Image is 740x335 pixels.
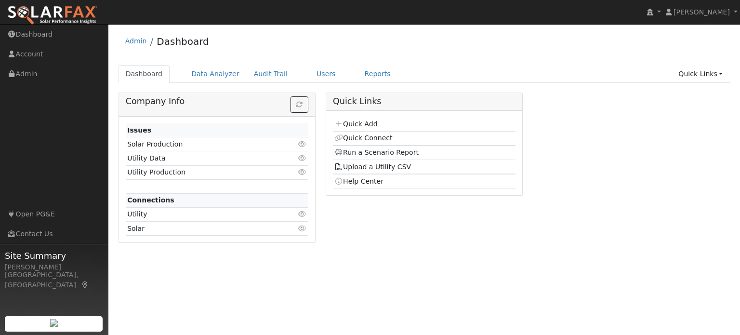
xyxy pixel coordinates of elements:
[334,148,419,156] a: Run a Scenario Report
[334,134,392,142] a: Quick Connect
[5,262,103,272] div: [PERSON_NAME]
[184,65,247,83] a: Data Analyzer
[334,120,377,128] a: Quick Add
[50,319,58,327] img: retrieve
[298,225,307,232] i: Click to view
[127,196,174,204] strong: Connections
[127,126,151,134] strong: Issues
[357,65,398,83] a: Reports
[298,211,307,217] i: Click to view
[309,65,343,83] a: Users
[126,207,279,221] td: Utility
[126,96,308,107] h5: Company Info
[119,65,170,83] a: Dashboard
[674,8,730,16] span: [PERSON_NAME]
[125,37,147,45] a: Admin
[298,155,307,161] i: Click to view
[81,281,90,289] a: Map
[334,163,411,171] a: Upload a Utility CSV
[247,65,295,83] a: Audit Trail
[157,36,209,47] a: Dashboard
[298,169,307,175] i: Click to view
[5,249,103,262] span: Site Summary
[334,177,383,185] a: Help Center
[126,151,279,165] td: Utility Data
[126,137,279,151] td: Solar Production
[7,5,98,26] img: SolarFax
[333,96,515,107] h5: Quick Links
[298,141,307,147] i: Click to view
[5,270,103,290] div: [GEOGRAPHIC_DATA], [GEOGRAPHIC_DATA]
[126,165,279,179] td: Utility Production
[671,65,730,83] a: Quick Links
[126,222,279,236] td: Solar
